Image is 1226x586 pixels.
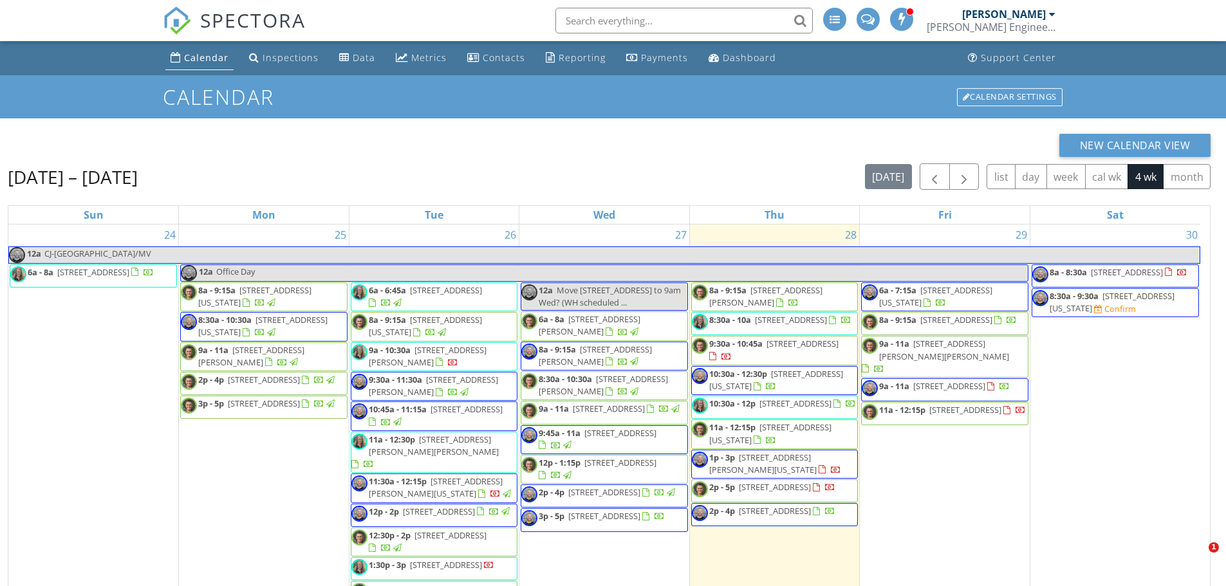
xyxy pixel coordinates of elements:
img: erin_vogelsquare.jpg [692,314,708,330]
a: 9a - 11a [STREET_ADDRESS] [879,380,1010,392]
div: Metrics [411,51,447,64]
span: 12a [198,265,214,281]
span: [STREET_ADDRESS][PERSON_NAME] [539,373,668,397]
a: 8a - 9:15a [STREET_ADDRESS][US_STATE] [369,314,482,338]
span: 1 [1209,542,1219,553]
span: 3p - 5p [198,398,224,409]
span: 8:30a - 10:30a [198,314,252,325]
a: 6a - 8a [STREET_ADDRESS] [10,264,177,288]
img: cropped.jpg [181,284,197,300]
a: 8:30a - 10a [STREET_ADDRESS] [691,312,859,335]
span: [STREET_ADDRESS] [573,403,645,414]
span: [STREET_ADDRESS][US_STATE] [369,314,482,338]
a: 11a - 12:30p [STREET_ADDRESS][PERSON_NAME][PERSON_NAME] [351,434,499,470]
button: Next [949,163,980,190]
span: [STREET_ADDRESS][US_STATE] [198,284,311,308]
img: headshotcropped2.jpg [521,284,537,300]
img: headshotcropped2.jpg [521,486,537,502]
a: 12p - 2p [STREET_ADDRESS] [369,506,512,517]
span: Move [STREET_ADDRESS] to 9am Wed? (WH scheduled ... [539,284,681,308]
a: 8:30a - 10:30a [STREET_ADDRESS][PERSON_NAME] [539,373,668,397]
span: 12:30p - 2p [369,529,411,541]
span: [STREET_ADDRESS] [759,398,831,409]
button: 4 wk [1128,164,1164,189]
span: [STREET_ADDRESS] [228,374,300,385]
a: 8a - 9:15a [STREET_ADDRESS][PERSON_NAME] [709,284,822,308]
a: Go to August 27, 2025 [673,224,689,245]
a: 9a - 11a [STREET_ADDRESS][PERSON_NAME] [198,344,304,368]
span: [STREET_ADDRESS][PERSON_NAME] [539,343,652,367]
a: 11:30a - 12:15p [STREET_ADDRESS][PERSON_NAME][US_STATE] [351,473,518,502]
a: 8:30a - 9:30a [STREET_ADDRESS][US_STATE] Confirm [1032,288,1199,317]
span: 9:45a - 11a [539,427,580,439]
span: 2p - 4p [709,505,735,517]
span: 8a - 9:15a [198,284,236,296]
a: Monday [250,206,278,224]
span: [STREET_ADDRESS] [913,380,985,392]
img: erin_vogelsquare.jpg [351,559,367,575]
span: [STREET_ADDRESS][PERSON_NAME] [369,374,498,398]
a: 10:45a - 11:15a [STREET_ADDRESS] [351,401,518,430]
span: 10:30a - 12:30p [709,368,767,380]
a: 11a - 12:30p [STREET_ADDRESS][PERSON_NAME][PERSON_NAME] [351,432,518,473]
a: 8:30a - 10:30a [STREET_ADDRESS][US_STATE] [180,312,348,341]
span: [STREET_ADDRESS][US_STATE] [709,368,843,392]
button: list [987,164,1016,189]
span: 6a - 8a [28,266,53,278]
img: The Best Home Inspection Software - Spectora [163,6,191,35]
span: 11a - 12:30p [369,434,415,445]
span: [STREET_ADDRESS][PERSON_NAME][US_STATE] [709,452,817,475]
a: Inspections [244,46,324,70]
a: Go to August 30, 2025 [1184,224,1200,245]
a: 9:30a - 10:45a [STREET_ADDRESS] [709,338,839,362]
img: erin_vogelsquare.jpg [351,434,367,450]
span: 8:30a - 9:30a [1050,290,1099,302]
a: 8a - 9:15a [STREET_ADDRESS][PERSON_NAME] [521,342,688,371]
a: 9a - 10:30a [STREET_ADDRESS][PERSON_NAME] [351,342,518,371]
button: month [1163,164,1211,189]
span: 12a [539,284,553,296]
a: 10:30a - 12:30p [STREET_ADDRESS][US_STATE] [691,366,859,395]
div: Payments [641,51,688,64]
a: 2p - 5p [STREET_ADDRESS] [691,479,859,502]
span: 12p - 1:15p [539,457,580,468]
img: headshotcropped2.jpg [351,374,367,390]
a: Go to August 24, 2025 [162,224,178,245]
span: 2p - 5p [709,481,735,493]
span: 9a - 10:30a [369,344,411,356]
a: Go to August 29, 2025 [1013,224,1030,245]
span: 8:30a - 10a [709,314,751,325]
a: SPECTORA [163,17,306,44]
span: 9:30a - 11:30a [369,374,422,385]
img: cropped.jpg [521,403,537,419]
a: 8a - 8:30a [STREET_ADDRESS] [1050,266,1187,278]
img: cropped.jpg [351,529,367,545]
img: headshotcropped2.jpg [351,475,367,491]
img: cropped.jpg [181,398,197,414]
span: 11a - 12:15p [709,421,756,433]
a: 9:45a - 11a [STREET_ADDRESS] [539,427,656,451]
span: 8:30a - 10:30a [539,373,592,385]
img: headshotcropped2.jpg [692,505,708,521]
a: 6a - 7:15a [STREET_ADDRESS][US_STATE] [861,282,1028,311]
a: 12:30p - 2p [STREET_ADDRESS] [351,527,518,556]
a: Metrics [391,46,452,70]
a: 8a - 8:30a [STREET_ADDRESS] [1032,264,1199,288]
div: Inspections [263,51,319,64]
span: [STREET_ADDRESS] [584,457,656,468]
span: 10:45a - 11:15a [369,403,427,415]
a: Contacts [462,46,530,70]
button: [DATE] [865,164,912,189]
a: Go to August 26, 2025 [502,224,519,245]
img: cropped.jpg [692,338,708,354]
a: Sunday [81,206,106,224]
a: Data [334,46,380,70]
div: Confirm [1104,304,1136,314]
img: headshotcropped2.jpg [9,247,25,263]
span: 11a - 12:15p [879,404,925,416]
span: [STREET_ADDRESS][PERSON_NAME] [369,344,487,368]
h1: Calendar [163,86,1064,108]
span: [STREET_ADDRESS] [568,510,640,522]
img: cropped.jpg [521,457,537,473]
img: cropped.jpg [521,373,537,389]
